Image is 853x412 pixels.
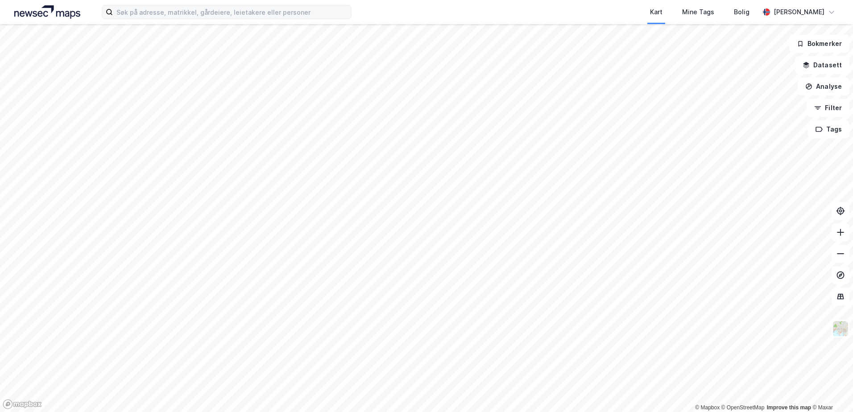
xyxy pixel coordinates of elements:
a: Improve this map [767,404,811,411]
div: [PERSON_NAME] [774,7,824,17]
a: OpenStreetMap [721,404,765,411]
div: Kontrollprogram for chat [808,369,853,412]
button: Tags [808,120,849,138]
img: Z [832,320,849,337]
a: Mapbox homepage [3,399,42,409]
iframe: Chat Widget [808,369,853,412]
button: Bokmerker [789,35,849,53]
input: Søk på adresse, matrikkel, gårdeiere, leietakere eller personer [113,5,351,19]
button: Analyse [798,78,849,95]
img: logo.a4113a55bc3d86da70a041830d287a7e.svg [14,5,80,19]
div: Kart [650,7,663,17]
button: Datasett [795,56,849,74]
a: Mapbox [695,404,720,411]
div: Mine Tags [682,7,714,17]
button: Filter [807,99,849,117]
div: Bolig [734,7,749,17]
